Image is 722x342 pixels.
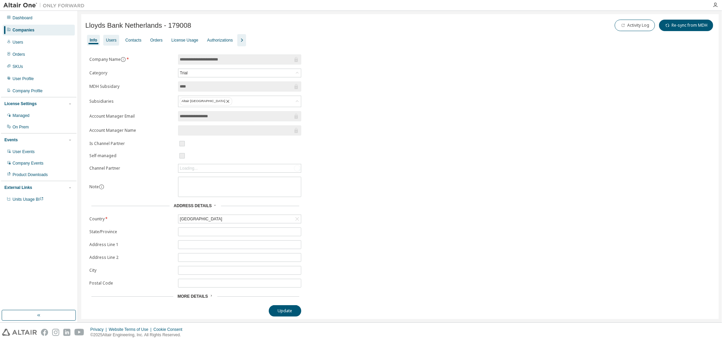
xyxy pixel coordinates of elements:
[89,84,174,89] label: MDH Subsidary
[13,40,23,45] div: Users
[13,76,34,81] div: User Profile
[174,203,212,208] span: Address Details
[90,332,187,338] p: © 2025 Altair Engineering, Inc. All Rights Reserved.
[150,38,163,43] div: Orders
[178,96,301,107] div: Altair [GEOGRAPHIC_DATA]
[3,2,88,9] img: Altair One
[13,124,29,130] div: On Prem
[41,329,48,336] img: facebook.svg
[89,268,174,273] label: City
[99,184,104,190] button: information
[171,38,198,43] div: License Usage
[153,327,186,332] div: Cookie Consent
[90,327,109,332] div: Privacy
[89,280,174,286] label: Postal Code
[178,164,301,172] div: Loading...
[180,97,232,105] div: Altair [GEOGRAPHIC_DATA]
[180,166,198,171] div: Loading...
[89,70,174,76] label: Category
[89,99,174,104] label: Subsidiaries
[13,88,43,94] div: Company Profile
[89,141,174,146] label: Is Channel Partner
[89,242,174,247] label: Address Line 1
[125,38,141,43] div: Contacts
[178,69,301,77] div: Trial
[13,197,44,202] span: Units Usage BI
[179,69,189,77] div: Trial
[89,166,174,171] label: Channel Partner
[4,101,37,106] div: License Settings
[2,329,37,336] img: altair_logo.svg
[90,38,97,43] div: Info
[13,149,35,154] div: User Events
[177,294,208,299] span: More Details
[63,329,70,336] img: linkedin.svg
[4,185,32,190] div: External Links
[89,153,174,158] label: Self-managed
[207,38,233,43] div: Authorizations
[106,38,116,43] div: Users
[89,57,174,62] label: Company Name
[13,15,32,21] div: Dashboard
[269,305,301,317] button: Update
[13,161,43,166] div: Company Events
[13,64,23,69] div: SKUs
[615,20,655,31] button: Activity Log
[4,137,18,143] div: Events
[89,128,174,133] label: Account Manager Name
[13,172,48,177] div: Product Downloads
[89,216,174,222] label: Country
[89,255,174,260] label: Address Line 2
[179,215,223,223] div: [GEOGRAPHIC_DATA]
[89,184,99,190] label: Note
[178,215,301,223] div: [GEOGRAPHIC_DATA]
[121,57,126,62] button: information
[13,52,25,57] div: Orders
[109,327,153,332] div: Website Terms of Use
[659,20,713,31] button: Re-sync from MDH
[85,22,191,29] span: Lloyds Bank Netherlands - 179008
[52,329,59,336] img: instagram.svg
[13,113,29,118] div: Managed
[89,229,174,235] label: State/Province
[74,329,84,336] img: youtube.svg
[89,114,174,119] label: Account Manager Email
[13,27,35,33] div: Companies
